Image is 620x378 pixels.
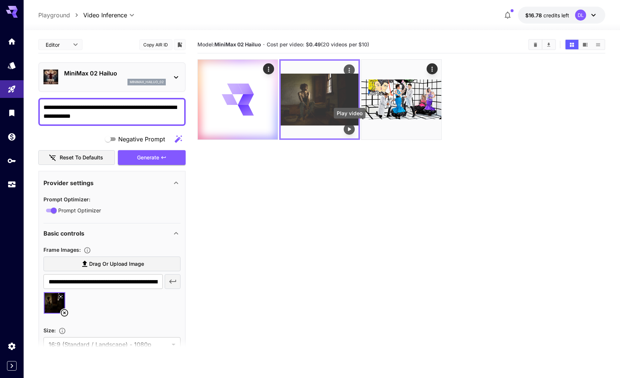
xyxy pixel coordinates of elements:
div: Home [7,37,16,46]
div: Wallet [7,132,16,141]
div: Play video [334,108,365,119]
nav: breadcrumb [38,11,83,20]
p: MiniMax 02 Hailuo [64,69,166,78]
button: Clear videos [529,40,542,49]
img: H2sAAAAGSURBVAMAAeyqzR8bz6EAAAAASUVORK5CYII= [361,60,441,139]
span: Generate [137,153,159,162]
span: Prompt Optimizer : [43,196,90,202]
span: Cost per video: $ (20 videos per $10) [267,41,369,47]
button: Generate [118,150,186,165]
button: Upload frame images. [81,247,94,254]
div: Actions [427,63,438,74]
span: Video Inference [83,11,127,20]
div: Settings [7,342,16,351]
button: Show videos in list view [592,40,605,49]
b: MiniMax 02 Hailuo [214,41,261,47]
div: Actions [344,64,355,75]
div: Usage [7,180,16,189]
span: Frame Images : [43,247,81,253]
div: Provider settings [43,174,181,192]
button: Adjust the dimensions of the generated image by specifying its width and height in pixels, or sel... [56,327,69,335]
button: Download All [542,40,555,49]
div: API Keys [7,156,16,165]
p: minimax_hailuo_02 [130,80,164,85]
iframe: Chat Widget [583,343,620,378]
div: Playground [7,85,16,94]
div: $16.77668 [525,11,569,19]
span: Negative Prompt [118,135,165,144]
b: 0.49 [309,41,321,47]
p: · [263,40,265,49]
span: Editor [46,41,69,49]
span: Size : [43,327,56,333]
div: Basic controls [43,225,181,242]
div: Models [7,61,16,70]
span: credits left [543,12,569,18]
button: Show videos in video view [579,40,592,49]
span: $16.78 [525,12,543,18]
div: DL [575,10,586,21]
span: Prompt Optimizer [58,206,101,214]
p: Basic controls [43,229,84,238]
button: Add to library [176,40,183,49]
p: Provider settings [43,179,94,187]
a: Playground [38,11,70,20]
span: Model: [197,41,261,47]
button: Reset to defaults [38,150,115,165]
span: Drag or upload image [89,259,144,269]
button: $16.77668DL [518,7,605,24]
button: Expand sidebar [7,361,17,371]
img: +MfnGAAAABklEQVQDAKtiiqR3jP0UAAAAAElFTkSuQmCC [281,61,358,138]
div: MiniMax 02 Hailuominimax_hailuo_02 [43,66,181,88]
label: Drag or upload image [43,257,181,272]
button: Show videos in grid view [565,40,578,49]
div: Library [7,108,16,117]
div: Play video [344,124,355,135]
div: Actions [263,63,274,74]
div: Show videos in grid viewShow videos in video viewShow videos in list view [565,39,605,50]
div: Clear videosDownload All [528,39,556,50]
button: Copy AIR ID [139,39,172,50]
